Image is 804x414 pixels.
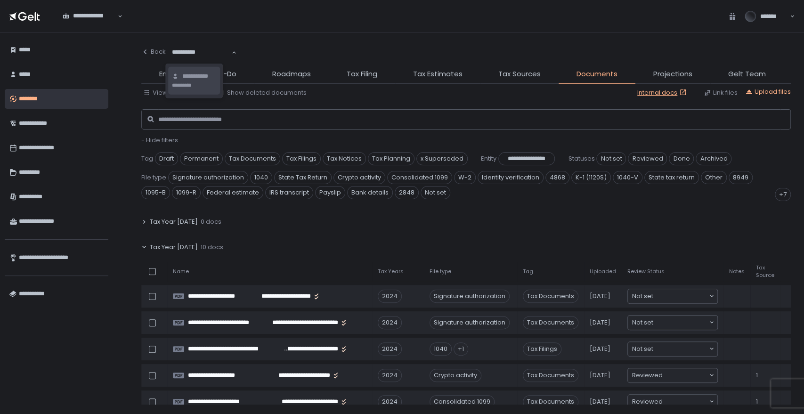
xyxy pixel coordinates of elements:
span: 1099-R [172,186,201,199]
span: [DATE] [590,292,610,300]
span: Statuses [568,154,594,163]
span: 1040 [250,171,272,184]
span: Federal estimate [203,186,263,199]
input: Search for option [653,344,708,354]
span: Not set [632,292,653,301]
span: Reviewed [628,152,667,165]
span: Gelt Team [728,69,766,80]
div: 2024 [378,316,402,329]
span: [DATE] [590,318,610,327]
div: 1040 [430,342,452,356]
span: 1 [756,398,758,406]
span: Crypto activity [333,171,385,184]
span: Projections [653,69,692,80]
div: 2024 [378,342,402,356]
span: 8949 [729,171,753,184]
div: Signature authorization [430,316,510,329]
span: Done [669,152,694,165]
div: +7 [775,188,791,201]
input: Search for option [663,371,708,380]
span: 10 docs [201,243,223,252]
span: File type [141,173,166,182]
button: Upload files [745,88,791,96]
span: State tax return [644,171,699,184]
span: 1 [756,371,758,380]
span: Name [173,268,189,275]
span: Tax Year [DATE] [150,243,198,252]
span: Entity [159,69,179,80]
span: Archived [696,152,731,165]
span: 2848 [395,186,419,199]
span: Signature authorization [168,171,248,184]
div: 2024 [378,290,402,303]
span: Tax Filings [523,342,561,356]
span: Consolidated 1099 [387,171,452,184]
div: Search for option [628,289,717,303]
input: Search for option [63,20,117,30]
div: Back [141,48,166,56]
span: Tax Sources [498,69,541,80]
span: Tag [141,154,153,163]
div: Signature authorization [430,290,510,303]
span: Notes [729,268,745,275]
span: [DATE] [590,371,610,380]
span: K-1 (1120S) [571,171,611,184]
div: 2024 [378,395,402,408]
span: 4868 [545,171,569,184]
span: 1095-B [141,186,170,199]
span: Tax Documents [523,395,578,408]
div: Search for option [628,342,717,356]
span: File type [430,268,451,275]
input: Search for option [653,318,708,327]
span: Review Status [627,268,665,275]
span: Uploaded [590,268,616,275]
span: Permanent [180,152,223,165]
button: Link files [704,89,738,97]
span: Tax Filing [347,69,377,80]
span: Tax Notices [323,152,366,165]
span: Not set [596,152,626,165]
span: Tax Documents [523,316,578,329]
a: Internal docs [637,89,689,97]
span: Draft [155,152,178,165]
span: Tax Years [378,268,404,275]
input: Search for option [653,292,708,301]
span: Not set [632,318,653,327]
span: Tax Year [DATE] [150,218,198,226]
div: Search for option [628,395,717,409]
span: Tax Documents [225,152,280,165]
span: [DATE] [590,398,610,406]
span: Tag [523,268,533,275]
div: Consolidated 1099 [430,395,495,408]
span: Not set [632,344,653,354]
span: [DATE] [590,345,610,353]
span: Roadmaps [272,69,311,80]
div: Crypto activity [430,369,481,382]
span: Documents [577,69,617,80]
span: Identity verification [478,171,544,184]
div: Search for option [628,316,717,330]
button: Back [141,42,166,61]
button: - Hide filters [141,136,178,145]
span: Reviewed [632,371,663,380]
span: Tax Documents [523,290,578,303]
span: Bank details [347,186,393,199]
div: +1 [454,342,468,356]
span: Not set [421,186,450,199]
span: Reviewed [632,397,663,406]
span: Tax Planning [368,152,414,165]
span: Tax Documents [523,369,578,382]
span: Other [701,171,727,184]
span: Payslip [315,186,345,199]
div: Search for option [57,7,122,26]
span: W-2 [454,171,476,184]
span: Tax Filings [282,152,321,165]
span: 0 docs [201,218,221,226]
div: Search for option [628,368,717,382]
span: Entity [481,154,496,163]
div: 2024 [378,369,402,382]
div: Search for option [166,42,236,62]
span: x Superseded [416,152,468,165]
